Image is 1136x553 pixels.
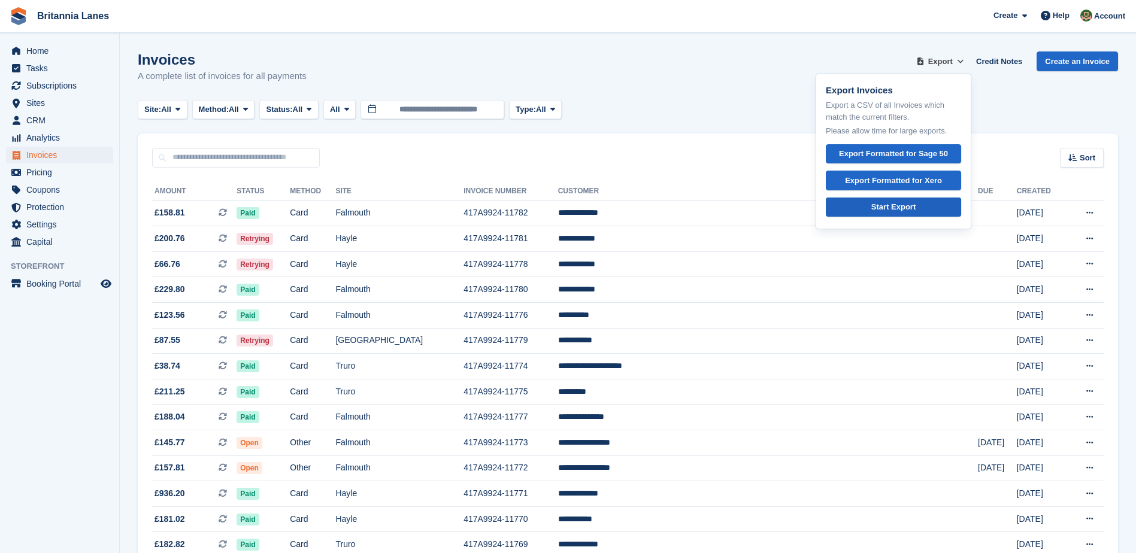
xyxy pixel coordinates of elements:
[464,200,558,226] td: 417A9924-11782
[335,303,464,329] td: Falmouth
[290,277,335,303] td: Card
[335,182,464,201] th: Site
[335,200,464,226] td: Falmouth
[464,455,558,481] td: 417A9924-11772
[155,232,185,245] span: £200.76
[1094,10,1125,22] span: Account
[928,56,953,68] span: Export
[464,182,558,201] th: Invoice Number
[237,284,259,296] span: Paid
[237,182,290,201] th: Status
[290,354,335,379] td: Card
[6,42,113,59] a: menu
[229,104,239,116] span: All
[6,129,113,146] a: menu
[26,129,98,146] span: Analytics
[259,100,318,120] button: Status: All
[845,175,942,187] div: Export Formatted for Xero
[290,379,335,405] td: Card
[155,538,185,551] span: £182.82
[290,182,335,201] th: Method
[26,216,98,233] span: Settings
[155,334,180,347] span: £87.55
[1080,152,1095,164] span: Sort
[155,487,185,500] span: £936.20
[509,100,562,120] button: Type: All
[1017,182,1067,201] th: Created
[516,104,536,116] span: Type:
[6,233,113,250] a: menu
[1017,277,1067,303] td: [DATE]
[464,226,558,252] td: 417A9924-11781
[26,233,98,250] span: Capital
[464,430,558,456] td: 417A9924-11773
[826,84,961,98] p: Export Invoices
[26,199,98,215] span: Protection
[978,455,1017,481] td: [DATE]
[1053,10,1070,22] span: Help
[290,405,335,430] td: Card
[155,461,185,474] span: £157.81
[155,360,180,372] span: £38.74
[464,303,558,329] td: 417A9924-11776
[32,6,114,26] a: Britannia Lanes
[138,100,187,120] button: Site: All
[1017,455,1067,481] td: [DATE]
[1017,303,1067,329] td: [DATE]
[199,104,229,116] span: Method:
[826,99,961,123] p: Export a CSV of all Invoices which match the current filters.
[26,275,98,292] span: Booking Portal
[290,506,335,532] td: Card
[290,200,335,226] td: Card
[6,147,113,163] a: menu
[971,51,1027,71] a: Credit Notes
[26,95,98,111] span: Sites
[26,181,98,198] span: Coupons
[293,104,303,116] span: All
[237,386,259,398] span: Paid
[155,258,180,271] span: £66.76
[290,328,335,354] td: Card
[1017,226,1067,252] td: [DATE]
[335,251,464,277] td: Hayle
[290,481,335,507] td: Card
[138,69,307,83] p: A complete list of invoices for all payments
[335,405,464,430] td: Falmouth
[290,226,335,252] td: Card
[26,164,98,181] span: Pricing
[155,436,185,449] span: £145.77
[237,488,259,500] span: Paid
[192,100,255,120] button: Method: All
[266,104,292,116] span: Status:
[155,513,185,525] span: £181.02
[237,259,273,271] span: Retrying
[464,328,558,354] td: 417A9924-11779
[26,147,98,163] span: Invoices
[335,430,464,456] td: Falmouth
[6,164,113,181] a: menu
[237,309,259,321] span: Paid
[1017,200,1067,226] td: [DATE]
[237,233,273,245] span: Retrying
[6,216,113,233] a: menu
[290,430,335,456] td: Other
[6,275,113,292] a: menu
[335,354,464,379] td: Truro
[237,335,273,347] span: Retrying
[161,104,171,116] span: All
[1017,430,1067,456] td: [DATE]
[237,513,259,525] span: Paid
[290,455,335,481] td: Other
[1080,10,1092,22] img: Sam Wooldridge
[826,197,961,217] a: Start Export
[335,379,464,405] td: Truro
[237,360,259,372] span: Paid
[237,411,259,423] span: Paid
[152,182,237,201] th: Amount
[11,260,119,272] span: Storefront
[6,95,113,111] a: menu
[464,277,558,303] td: 417A9924-11780
[1017,506,1067,532] td: [DATE]
[6,199,113,215] a: menu
[155,309,185,321] span: £123.56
